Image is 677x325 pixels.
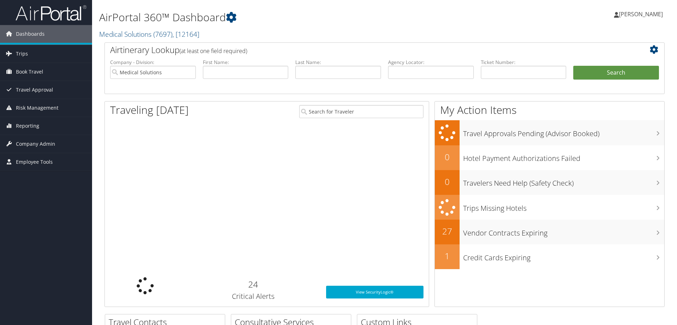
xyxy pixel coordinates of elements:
a: 1Credit Cards Expiring [435,244,664,269]
a: 0Hotel Payment Authorizations Failed [435,145,664,170]
h3: Hotel Payment Authorizations Failed [463,150,664,163]
label: Ticket Number: [481,59,567,66]
h2: 0 [435,176,460,188]
span: Reporting [16,117,39,135]
a: View SecurityLogic® [326,286,423,298]
a: 27Vendor Contracts Expiring [435,220,664,244]
button: Search [573,66,659,80]
span: Travel Approval [16,81,53,99]
a: Medical Solutions [99,29,199,39]
span: Dashboards [16,25,45,43]
span: Risk Management [16,99,58,117]
a: 0Travelers Need Help (Safety Check) [435,170,664,195]
label: Agency Locator: [388,59,474,66]
h2: 24 [191,278,315,290]
span: Book Travel [16,63,43,81]
a: Travel Approvals Pending (Advisor Booked) [435,120,664,145]
span: [PERSON_NAME] [619,10,663,18]
label: First Name: [203,59,289,66]
h3: Travel Approvals Pending (Advisor Booked) [463,125,664,139]
h1: Traveling [DATE] [110,103,189,117]
h3: Vendor Contracts Expiring [463,225,664,238]
span: (at least one field required) [180,47,247,55]
label: Last Name: [295,59,381,66]
h3: Trips Missing Hotels [463,200,664,213]
h2: 1 [435,250,460,262]
h2: 0 [435,151,460,163]
span: Company Admin [16,135,55,153]
h2: Airtinerary Lookup [110,44,612,56]
span: ( 7697 ) [153,29,172,39]
h1: AirPortal 360™ Dashboard [99,10,480,25]
h1: My Action Items [435,103,664,117]
h3: Travelers Need Help (Safety Check) [463,175,664,188]
h2: 27 [435,225,460,237]
h3: Critical Alerts [191,291,315,301]
img: airportal-logo.png [16,5,86,21]
input: Search for Traveler [299,105,423,118]
h3: Credit Cards Expiring [463,249,664,263]
label: Company - Division: [110,59,196,66]
span: Trips [16,45,28,63]
span: Employee Tools [16,153,53,171]
a: [PERSON_NAME] [614,4,670,25]
a: Trips Missing Hotels [435,195,664,220]
span: , [ 12164 ] [172,29,199,39]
